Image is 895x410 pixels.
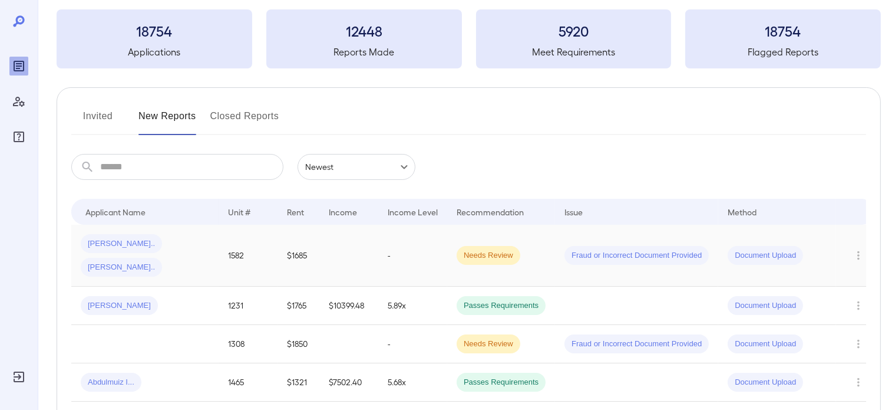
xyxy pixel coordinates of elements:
[219,363,278,402] td: 1465
[728,205,757,219] div: Method
[728,300,803,311] span: Document Upload
[728,377,803,388] span: Document Upload
[138,107,196,135] button: New Reports
[219,325,278,363] td: 1308
[278,363,319,402] td: $1321
[728,339,803,350] span: Document Upload
[9,57,28,76] div: Reports
[685,45,881,59] h5: Flagged Reports
[266,45,462,59] h5: Reports Made
[564,205,583,219] div: Issue
[329,205,357,219] div: Income
[388,205,438,219] div: Income Level
[849,296,868,315] button: Row Actions
[319,287,378,325] td: $10399.48
[278,225,319,287] td: $1685
[728,250,803,261] span: Document Upload
[81,377,141,388] span: Abdulmuiz I...
[457,300,546,311] span: Passes Requirements
[849,373,868,392] button: Row Actions
[219,225,278,287] td: 1582
[81,238,162,250] span: [PERSON_NAME]..
[457,205,524,219] div: Recommendation
[81,262,162,273] span: [PERSON_NAME]..
[71,107,124,135] button: Invited
[319,363,378,402] td: $7502.40
[228,205,250,219] div: Unit #
[85,205,146,219] div: Applicant Name
[476,21,672,40] h3: 5920
[210,107,279,135] button: Closed Reports
[9,92,28,111] div: Manage Users
[287,205,306,219] div: Rent
[564,250,709,261] span: Fraud or Incorrect Document Provided
[81,300,158,311] span: [PERSON_NAME]
[9,127,28,146] div: FAQ
[219,287,278,325] td: 1231
[278,325,319,363] td: $1850
[57,21,252,40] h3: 18754
[9,368,28,386] div: Log Out
[849,334,868,353] button: Row Actions
[685,21,881,40] h3: 18754
[457,339,520,350] span: Needs Review
[378,325,447,363] td: -
[278,287,319,325] td: $1765
[266,21,462,40] h3: 12448
[378,363,447,402] td: 5.68x
[564,339,709,350] span: Fraud or Incorrect Document Provided
[298,154,415,180] div: Newest
[57,45,252,59] h5: Applications
[378,225,447,287] td: -
[849,246,868,265] button: Row Actions
[378,287,447,325] td: 5.89x
[457,377,546,388] span: Passes Requirements
[476,45,672,59] h5: Meet Requirements
[457,250,520,261] span: Needs Review
[57,9,881,68] summary: 18754Applications12448Reports Made5920Meet Requirements18754Flagged Reports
